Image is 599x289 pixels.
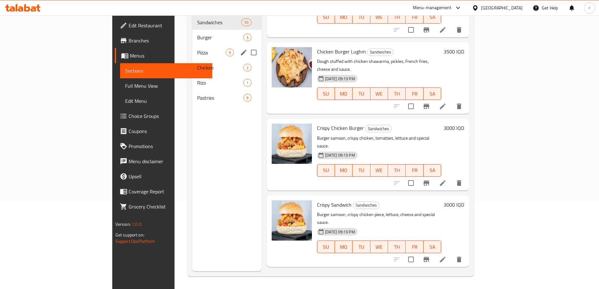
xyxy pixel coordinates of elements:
[373,242,385,252] span: WE
[391,242,403,252] span: TH
[192,15,261,30] div: Sandwiches10
[244,35,251,41] span: 3
[125,97,207,105] span: Edit Menu
[370,87,388,100] button: WE
[243,79,251,86] div: items
[120,78,212,93] a: Full Menu View
[243,94,251,102] div: items
[317,134,441,150] p: Burger samoon, crispy chicken, tomatoes, lettuce and special sauce.
[272,200,312,241] img: Crispy Sandwich
[419,252,434,267] button: Branch-specific-item
[406,164,423,177] button: FR
[125,67,207,75] span: Sections
[244,65,251,71] span: 2
[115,33,212,48] a: Branches
[452,22,467,37] button: delete
[192,30,261,45] div: Burger3
[243,64,251,71] div: items
[129,37,207,44] span: Branches
[406,87,423,100] button: FR
[115,124,212,139] a: Coupons
[132,220,141,228] span: 1.0.0
[388,241,406,253] button: TH
[320,13,332,22] span: SU
[370,164,388,177] button: WE
[115,108,212,124] a: Choice Groups
[115,18,212,33] a: Edit Restaurant
[426,242,439,252] span: SA
[129,203,207,210] span: Grocery Checklist
[439,103,446,110] a: Edit menu item
[373,166,385,175] span: WE
[388,87,406,100] button: TH
[317,200,352,209] span: Crispy Sandwich
[129,173,207,180] span: Upsell
[388,164,406,177] button: TH
[115,231,144,239] span: Get support on:
[115,139,212,154] a: Promotions
[388,11,406,24] button: TH
[444,47,464,56] h6: 3500 IQD
[353,202,379,209] span: Sandwiches
[408,242,421,252] span: FR
[413,4,452,12] div: Menu-management
[404,100,418,113] span: Select to update
[439,256,446,263] a: Edit menu item
[365,125,392,132] div: Sandwiches
[115,48,212,63] a: Menus
[241,19,251,26] div: items
[337,166,350,175] span: MO
[373,13,385,22] span: WE
[355,13,368,22] span: TU
[352,11,370,24] button: TU
[320,89,332,98] span: SU
[337,89,350,98] span: MO
[129,188,207,195] span: Coverage Report
[352,241,370,253] button: TU
[355,166,368,175] span: TU
[129,158,207,165] span: Menu disclaimer
[444,200,464,209] h6: 3000 IQD
[130,52,207,59] span: Menus
[317,164,335,177] button: SU
[241,19,251,25] span: 10
[335,164,352,177] button: MO
[373,89,385,98] span: WE
[426,89,439,98] span: SA
[226,49,234,56] div: items
[317,123,364,133] span: Crispy Chicken Burger
[115,184,212,199] a: Coverage Report
[323,152,358,158] span: [DATE] 09:13 PM
[197,94,243,102] span: Pastries
[115,199,212,214] a: Grocery Checklist
[352,164,370,177] button: TU
[439,179,446,187] a: Edit menu item
[320,166,332,175] span: SU
[197,79,243,86] span: Rizo
[272,124,312,164] img: Crispy Chicken Burger
[406,11,423,24] button: FR
[419,22,434,37] button: Branch-specific-item
[439,26,446,34] a: Edit menu item
[115,169,212,184] a: Upsell
[367,48,393,56] span: Sandwiches
[452,252,467,267] button: delete
[192,45,261,60] div: Pizza9edit
[317,87,335,100] button: SU
[353,202,380,209] div: Sandwiches
[424,164,441,177] button: SA
[337,242,350,252] span: MO
[115,154,212,169] a: Menu disclaimer
[197,64,243,71] span: Chicken
[129,22,207,29] span: Edit Restaurant
[404,23,418,36] span: Select to update
[192,90,261,105] div: Pastries9
[120,63,212,78] a: Sections
[125,82,207,90] span: Full Menu View
[481,4,523,11] div: [GEOGRAPHIC_DATA]
[424,87,441,100] button: SA
[320,242,332,252] span: SU
[192,75,261,90] div: Rizo1
[323,76,358,82] span: [DATE] 09:13 PM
